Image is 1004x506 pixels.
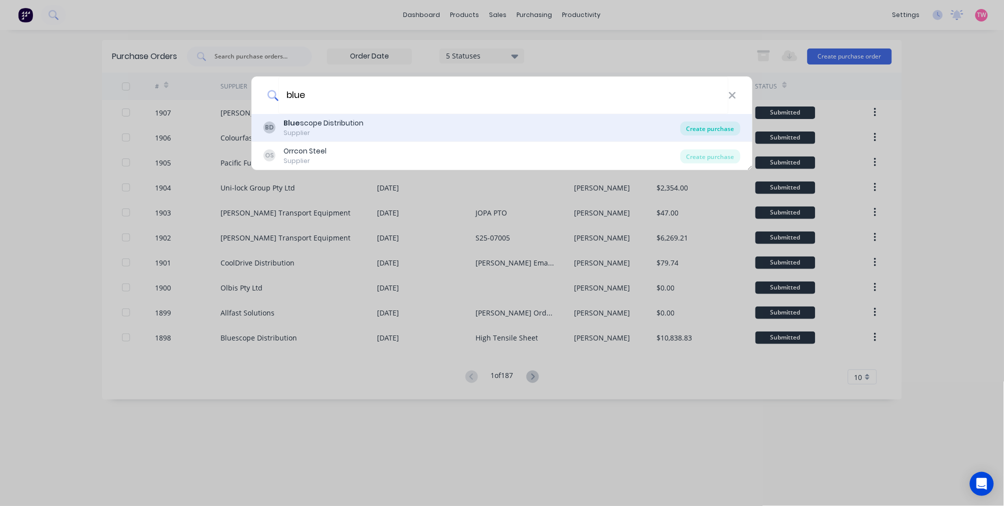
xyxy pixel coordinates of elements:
div: scope Distribution [283,118,363,128]
input: Enter a supplier name to create a new order... [278,76,728,114]
div: Supplier [283,156,326,165]
div: Orrcon Steel [283,146,326,156]
div: Create purchase [680,149,740,163]
div: OS [263,149,275,161]
b: Blue [283,118,300,128]
div: Supplier [283,128,363,137]
div: Create purchase [680,121,740,135]
div: Open Intercom Messenger [970,472,994,496]
div: BD [263,121,275,133]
